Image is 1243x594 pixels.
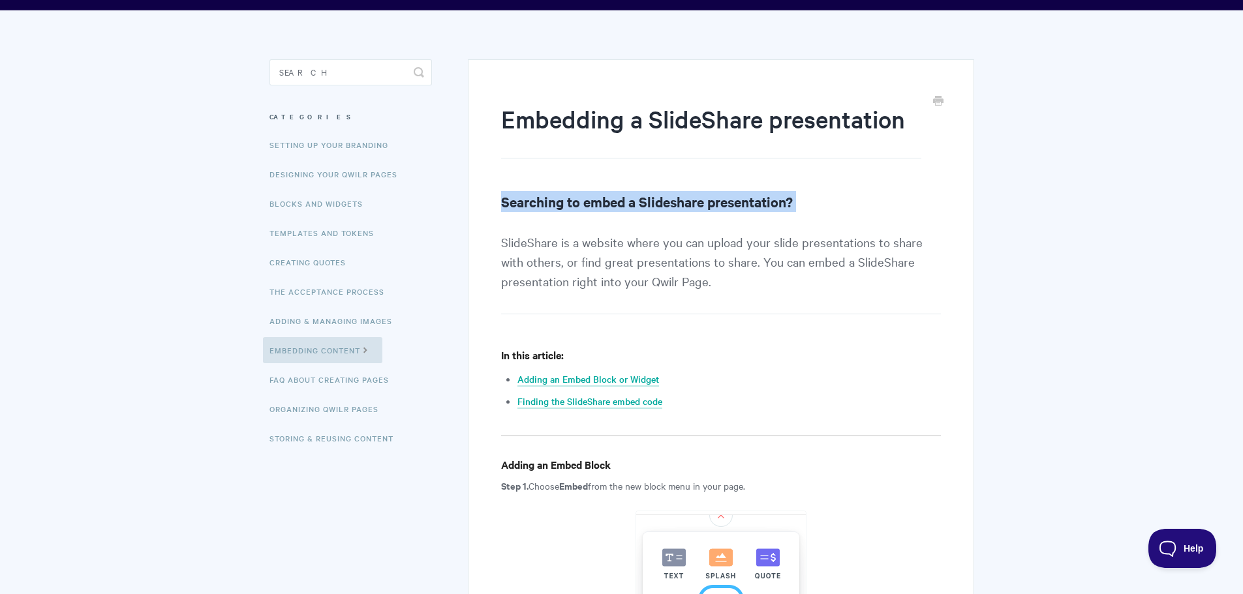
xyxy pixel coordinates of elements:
[269,190,373,216] a: Blocks and Widgets
[559,479,588,492] strong: Embed
[263,337,382,363] a: Embedding Content
[517,394,662,409] a: Finding the SlideShare embed code
[269,59,432,85] input: Search
[269,220,384,246] a: Templates and Tokens
[501,478,940,494] p: Choose from the new block menu in your page.
[269,105,432,128] h3: Categories
[501,191,940,212] h2: Searching to embed a Slideshare presentation?
[501,102,921,158] h1: Embedding a SlideShare presentation
[269,308,402,334] a: Adding & Managing Images
[1148,529,1217,568] iframe: Toggle Customer Support
[269,425,403,451] a: Storing & Reusing Content
[933,95,944,109] a: Print this Article
[269,132,398,158] a: Setting up your Branding
[501,347,940,363] h4: In this article:
[269,249,356,275] a: Creating Quotes
[501,456,940,473] h4: Adding an Embed Block
[269,396,388,422] a: Organizing Qwilr Pages
[269,278,394,304] a: The Acceptance Process
[517,372,659,387] a: Adding an Embed Block or Widget
[269,161,407,187] a: Designing Your Qwilr Pages
[269,366,399,393] a: FAQ About Creating Pages
[501,232,940,314] p: SlideShare is a website where you can upload your slide presentations to share with others, or fi...
[501,479,529,492] strong: Step 1.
